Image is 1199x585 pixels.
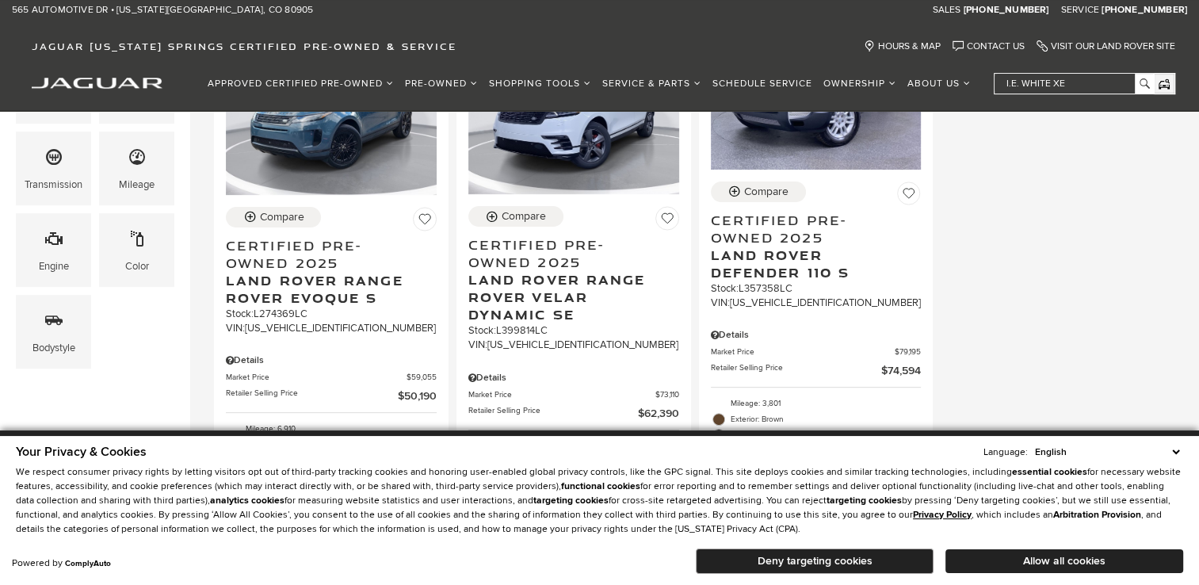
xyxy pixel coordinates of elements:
[226,307,437,321] div: Stock : L274369LC
[468,36,679,194] img: 2025 Land Rover Range Rover Velar Dynamic SE
[533,495,609,507] strong: targeting cookies
[502,209,546,224] div: Compare
[226,372,437,384] a: Market Price $59,055
[25,176,82,193] div: Transmission
[711,212,922,281] a: Certified Pre-Owned 2025Land Rover Defender 110 S
[711,396,922,411] li: Mileage: 3,801
[44,143,63,176] span: Transmission
[711,182,806,202] button: Compare Vehicle
[16,213,91,287] div: EngineEngine
[468,236,667,271] span: Certified Pre-Owned 2025
[260,210,304,224] div: Compare
[827,495,902,507] strong: targeting cookies
[202,70,976,97] nav: Main Navigation
[32,40,456,52] span: Jaguar [US_STATE] Springs Certified Pre-Owned & Service
[932,4,960,16] span: Sales
[1037,40,1175,52] a: Visit Our Land Rover Site
[226,388,398,404] span: Retailer Selling Price
[881,362,921,379] span: $74,594
[468,323,679,338] div: Stock : L399814LC
[226,372,407,384] span: Market Price
[711,281,922,296] div: Stock : L357358LC
[226,207,321,227] button: Compare Vehicle
[483,70,597,97] a: Shopping Tools
[597,70,707,97] a: Service & Parts
[711,247,910,281] span: Land Rover Defender 110 S
[995,74,1153,94] input: i.e. White XE
[226,237,437,307] a: Certified Pre-Owned 2025Land Rover Range Rover Evoque S
[24,40,464,52] a: Jaguar [US_STATE] Springs Certified Pre-Owned & Service
[32,75,162,89] a: jaguar
[226,421,437,437] li: Mileage: 6,910
[711,212,910,247] span: Certified Pre-Owned 2025
[561,480,640,492] strong: functional cookies
[210,495,284,507] strong: analytics cookies
[119,176,155,193] div: Mileage
[468,371,679,385] div: Pricing Details - Certified Pre-Owned 2025 Land Rover Range Rover Velar Dynamic SE
[895,346,921,358] span: $79,195
[1031,445,1183,460] select: Language Select
[711,328,922,342] div: Pricing Details - Certified Pre-Owned 2025 Land Rover Defender 110 S
[16,295,91,369] div: BodystyleBodystyle
[125,258,149,275] div: Color
[65,559,111,568] a: ComplyAuto
[1102,4,1187,17] a: [PHONE_NUMBER]
[983,448,1028,457] div: Language:
[1012,466,1087,478] strong: essential cookies
[1061,4,1099,16] span: Service
[398,388,437,404] span: $50,190
[638,405,679,422] span: $62,390
[39,258,69,275] div: Engine
[413,207,437,237] button: Save Vehicle
[897,182,921,212] button: Save Vehicle
[12,4,313,17] a: 565 Automotive Dr • [US_STATE][GEOGRAPHIC_DATA], CO 80905
[12,559,111,568] div: Powered by
[731,427,922,443] span: Interior: Ebony
[226,36,437,194] img: 2025 Land Rover Range Rover Evoque S
[202,70,399,97] a: Approved Certified Pre-Owned
[731,411,922,427] span: Exterior: Brown
[655,206,679,236] button: Save Vehicle
[707,70,818,97] a: Schedule Service
[818,70,902,97] a: Ownership
[711,346,922,358] a: Market Price $79,195
[964,4,1049,17] a: [PHONE_NUMBER]
[32,339,75,357] div: Bodystyle
[226,321,437,335] div: VIN: [US_VEHICLE_IDENTIFICATION_NUMBER]
[44,225,63,258] span: Engine
[744,185,789,199] div: Compare
[711,362,882,379] span: Retailer Selling Price
[711,296,922,310] div: VIN: [US_VEHICLE_IDENTIFICATION_NUMBER]
[226,272,425,307] span: Land Rover Range Rover Evoque S
[16,444,147,460] span: Your Privacy & Cookies
[32,78,162,89] img: Jaguar
[468,338,679,352] div: VIN: [US_VEHICLE_IDENTIFICATION_NUMBER]
[953,40,1025,52] a: Contact Us
[399,70,483,97] a: Pre-Owned
[99,213,174,287] div: ColorColor
[226,388,437,404] a: Retailer Selling Price $50,190
[696,549,934,574] button: Deny targeting cookies
[128,143,147,176] span: Mileage
[468,236,679,323] a: Certified Pre-Owned 2025Land Rover Range Rover Velar Dynamic SE
[99,132,174,205] div: MileageMileage
[913,509,972,521] a: Privacy Policy
[945,549,1183,573] button: Allow all cookies
[468,405,679,422] a: Retailer Selling Price $62,390
[16,132,91,205] div: TransmissionTransmission
[902,70,976,97] a: About Us
[16,465,1183,537] p: We respect consumer privacy rights by letting visitors opt out of third-party tracking cookies an...
[1053,509,1141,521] strong: Arbitration Provision
[711,346,895,358] span: Market Price
[864,40,941,52] a: Hours & Map
[468,389,655,401] span: Market Price
[226,354,437,368] div: Pricing Details - Certified Pre-Owned 2025 Land Rover Range Rover Evoque S
[655,389,679,401] span: $73,110
[468,405,638,422] span: Retailer Selling Price
[226,237,425,272] span: Certified Pre-Owned 2025
[468,389,679,401] a: Market Price $73,110
[44,307,63,339] span: Bodystyle
[711,362,922,379] a: Retailer Selling Price $74,594
[128,225,147,258] span: Color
